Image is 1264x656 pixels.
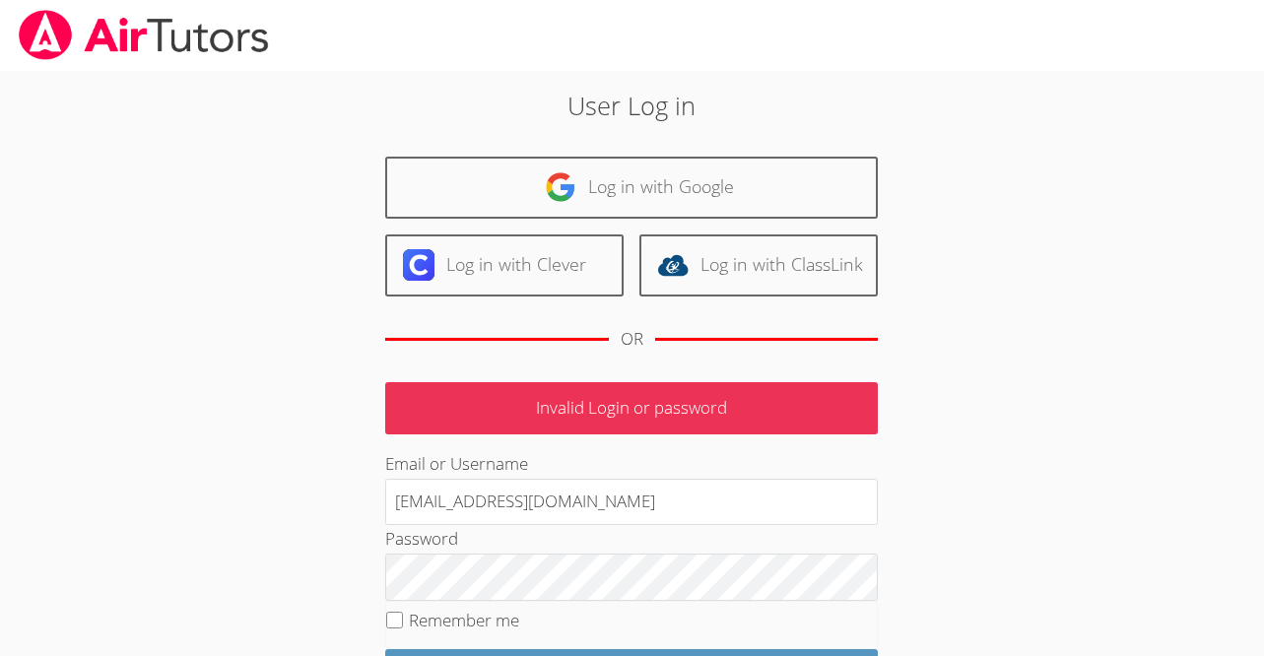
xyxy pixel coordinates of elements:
[409,609,519,631] label: Remember me
[639,234,878,296] a: Log in with ClassLink
[385,234,624,296] a: Log in with Clever
[291,87,973,124] h2: User Log in
[545,171,576,203] img: google-logo-50288ca7cdecda66e5e0955fdab243c47b7ad437acaf1139b6f446037453330a.svg
[385,527,458,550] label: Password
[621,325,643,354] div: OR
[403,249,434,281] img: clever-logo-6eab21bc6e7a338710f1a6ff85c0baf02591cd810cc4098c63d3a4b26e2feb20.svg
[385,382,878,434] p: Invalid Login or password
[657,249,689,281] img: classlink-logo-d6bb404cc1216ec64c9a2012d9dc4662098be43eaf13dc465df04b49fa7ab582.svg
[17,10,271,60] img: airtutors_banner-c4298cdbf04f3fff15de1276eac7730deb9818008684d7c2e4769d2f7ddbe033.png
[385,157,878,219] a: Log in with Google
[385,452,528,475] label: Email or Username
